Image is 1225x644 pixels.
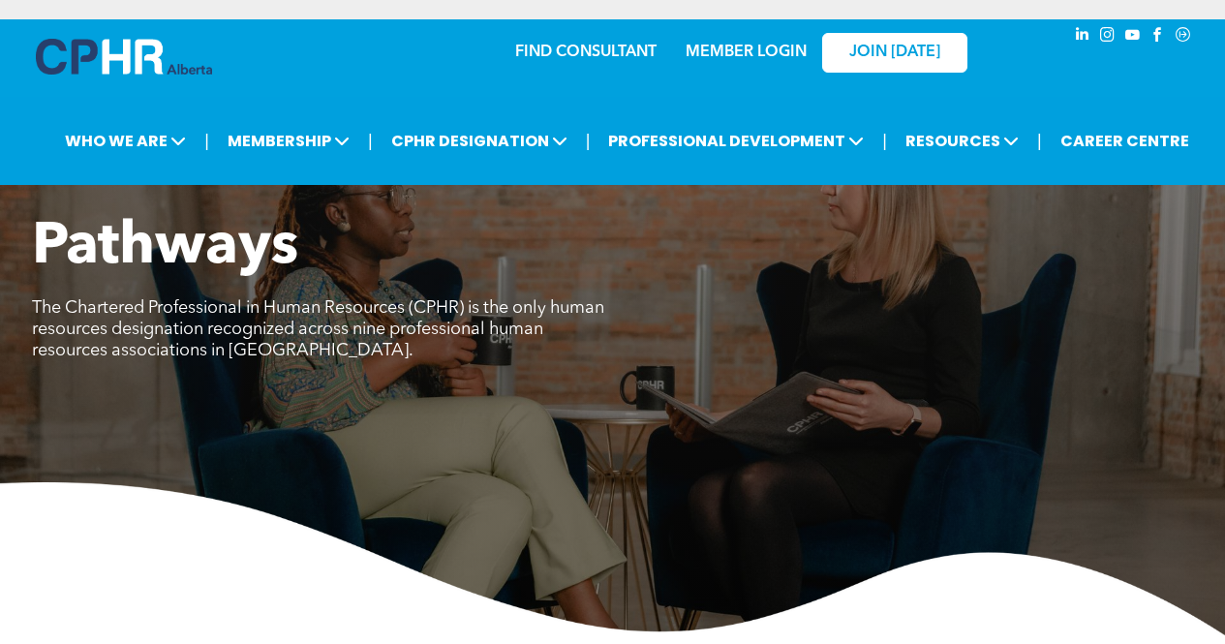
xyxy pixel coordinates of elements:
li: | [586,121,591,161]
span: Pathways [32,219,298,277]
a: instagram [1097,24,1118,50]
li: | [204,121,209,161]
span: RESOURCES [900,123,1025,159]
li: | [368,121,373,161]
span: The Chartered Professional in Human Resources (CPHR) is the only human resources designation reco... [32,299,604,359]
a: JOIN [DATE] [822,33,967,73]
span: CPHR DESIGNATION [385,123,573,159]
span: WHO WE ARE [59,123,192,159]
img: A blue and white logo for cp alberta [36,39,212,75]
li: | [1037,121,1042,161]
span: PROFESSIONAL DEVELOPMENT [602,123,870,159]
a: linkedin [1072,24,1093,50]
a: CAREER CENTRE [1055,123,1195,159]
a: FIND CONSULTANT [515,45,657,60]
a: Social network [1173,24,1194,50]
span: JOIN [DATE] [849,44,940,62]
a: MEMBER LOGIN [686,45,807,60]
a: facebook [1148,24,1169,50]
li: | [882,121,887,161]
span: MEMBERSHIP [222,123,355,159]
a: youtube [1122,24,1144,50]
